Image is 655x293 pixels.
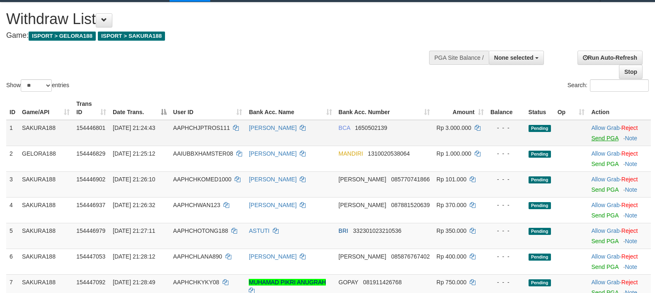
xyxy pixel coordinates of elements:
[76,253,105,260] span: 154447053
[437,279,466,286] span: Rp 750.000
[490,278,522,286] div: - - -
[619,65,643,79] a: Stop
[113,150,155,157] span: [DATE] 21:25:12
[6,32,428,40] h4: Game:
[76,125,105,131] span: 154446801
[6,11,428,27] h1: Withdraw List
[339,279,358,286] span: GOPAY
[490,175,522,183] div: - - -
[391,202,429,208] span: Copy 087881520639 to clipboard
[490,227,522,235] div: - - -
[494,54,534,61] span: None selected
[490,149,522,158] div: - - -
[245,96,335,120] th: Bank Acc. Name: activate to sort column ascending
[590,79,649,92] input: Search:
[6,249,19,274] td: 6
[621,125,638,131] a: Reject
[19,96,73,120] th: Game/API: activate to sort column ascending
[437,150,471,157] span: Rp 1.000.000
[625,212,637,219] a: Note
[339,125,350,131] span: BCA
[339,150,363,157] span: MANDIRI
[6,171,19,197] td: 3
[98,32,165,41] span: ISPORT > SAKURA188
[591,202,619,208] a: Allow Grab
[19,197,73,223] td: SAKURA188
[591,227,619,234] a: Allow Grab
[19,146,73,171] td: GELORA188
[173,176,232,183] span: AAPHCHKOMED1000
[625,264,637,270] a: Note
[591,135,618,142] a: Send PGA
[173,227,228,234] span: AAPHCHOTONG188
[591,176,619,183] a: Allow Grab
[113,253,155,260] span: [DATE] 21:28:12
[76,227,105,234] span: 154446979
[621,176,638,183] a: Reject
[339,202,386,208] span: [PERSON_NAME]
[591,212,618,219] a: Send PGA
[29,32,96,41] span: ISPORT > GELORA188
[113,279,155,286] span: [DATE] 21:28:49
[21,79,52,92] select: Showentries
[249,253,296,260] a: [PERSON_NAME]
[6,223,19,249] td: 5
[529,202,551,209] span: Pending
[591,125,619,131] a: Allow Grab
[588,146,651,171] td: ·
[490,201,522,209] div: - - -
[591,150,621,157] span: ·
[588,120,651,146] td: ·
[76,150,105,157] span: 154446829
[339,176,386,183] span: [PERSON_NAME]
[490,252,522,261] div: - - -
[339,227,348,234] span: BRI
[76,202,105,208] span: 154446937
[6,197,19,223] td: 4
[76,279,105,286] span: 154447092
[249,150,296,157] a: [PERSON_NAME]
[529,151,551,158] span: Pending
[335,96,433,120] th: Bank Acc. Number: activate to sort column ascending
[391,253,429,260] span: Copy 085876767402 to clipboard
[625,238,637,244] a: Note
[487,96,525,120] th: Balance
[591,186,618,193] a: Send PGA
[591,150,619,157] a: Allow Grab
[173,125,230,131] span: AAPHCHJPTROS111
[6,120,19,146] td: 1
[490,124,522,132] div: - - -
[249,202,296,208] a: [PERSON_NAME]
[363,279,402,286] span: Copy 081911426768 to clipboard
[113,125,155,131] span: [DATE] 21:24:43
[529,279,551,286] span: Pending
[170,96,246,120] th: User ID: activate to sort column ascending
[249,227,269,234] a: ASTUTI
[591,202,621,208] span: ·
[19,171,73,197] td: SAKURA188
[19,249,73,274] td: SAKURA188
[625,186,637,193] a: Note
[621,253,638,260] a: Reject
[568,79,649,92] label: Search:
[339,253,386,260] span: [PERSON_NAME]
[19,120,73,146] td: SAKURA188
[437,253,466,260] span: Rp 400.000
[173,202,221,208] span: AAPHCHWAN123
[621,150,638,157] a: Reject
[437,227,466,234] span: Rp 350.000
[437,176,466,183] span: Rp 101.000
[6,146,19,171] td: 2
[437,202,466,208] span: Rp 370.000
[591,238,618,244] a: Send PGA
[591,176,621,183] span: ·
[6,96,19,120] th: ID
[76,176,105,183] span: 154446902
[173,279,219,286] span: AAPHCHKYKY08
[529,176,551,183] span: Pending
[529,254,551,261] span: Pending
[591,227,621,234] span: ·
[588,223,651,249] td: ·
[73,96,109,120] th: Trans ID: activate to sort column ascending
[355,125,387,131] span: Copy 1650502139 to clipboard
